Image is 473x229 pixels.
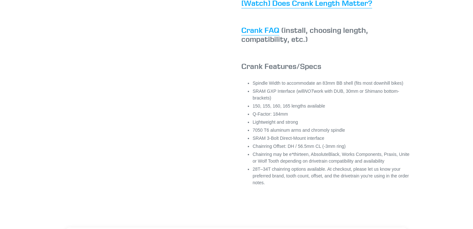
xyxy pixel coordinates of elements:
[253,127,412,134] li: 7050 T6 aluminum arms and chromoly spindle
[253,151,412,165] li: Chainring may be e*thirteen, AbsoluteBlack, Works Components, Praxis, Unite or Wolf Tooth dependi...
[253,166,412,186] li: 28T–34T chainring options available. At checkout, please let us know your preferred brand, tooth ...
[253,88,412,101] li: SRAM GXP Interface (will work with DUB, 30mm or Shimano bottom-brackets)
[253,103,412,110] li: 150, 155, 160, 165 lengths available
[241,25,279,35] a: Crank FAQ
[241,25,412,44] h3: (install, choosing length, compatibility, etc.)
[253,80,412,87] li: Spindle Width to accommodate an 83mm BB shell (fits most downhill bikes)
[253,111,412,118] li: Q-Factor: 184mm
[253,119,412,126] li: Lightweight and strong
[241,62,412,71] h3: Crank Features/Specs
[253,135,412,142] li: SRAM 3-Bolt Direct-Mount interface
[253,143,412,150] li: Chainring Offset: DH / 56.5mm CL (-3mm ring)
[304,89,314,94] em: NOT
